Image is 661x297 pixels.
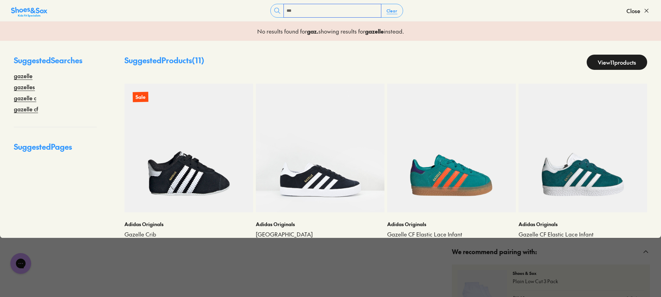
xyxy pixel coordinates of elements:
p: Adidas Originals [387,221,516,228]
a: gazelle cf [14,105,38,113]
p: Suggested Pages [14,141,97,158]
a: Gazelle CF Elastic Lace Infant [387,231,516,238]
span: Close [626,7,640,15]
p: Plain Low Cut 3 Pack [513,278,644,285]
a: Gazelle Crib [124,231,253,238]
button: We recommend pairing with: [441,239,661,264]
a: gazelle [14,72,32,80]
p: Adidas Originals [519,221,647,228]
a: View11products [587,55,647,70]
a: Sale [124,84,253,212]
p: Suggested Searches [14,55,97,72]
button: Clear [381,4,403,17]
p: Adidas Originals [124,221,253,228]
a: gazelles [14,83,35,91]
button: Close [626,3,650,18]
iframe: Gorgias live chat messenger [7,251,35,276]
p: Shoes & Sox [513,270,644,276]
b: gazelle [365,27,384,35]
img: SNS_Logo_Responsive.svg [11,7,47,18]
a: Gazelle CF Elastic Lace Infant [519,231,647,238]
span: ( 11 ) [192,55,204,65]
span: We recommend pairing with: [452,241,537,262]
a: Shoes &amp; Sox [11,5,47,16]
b: gaz . [307,27,318,35]
p: No results found for showing results for instead. [257,27,404,35]
p: Suggested Products [124,55,204,70]
a: [GEOGRAPHIC_DATA] [256,231,384,238]
p: Sale [133,92,148,102]
p: Adidas Originals [256,221,384,228]
a: gazelle c [14,94,36,102]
